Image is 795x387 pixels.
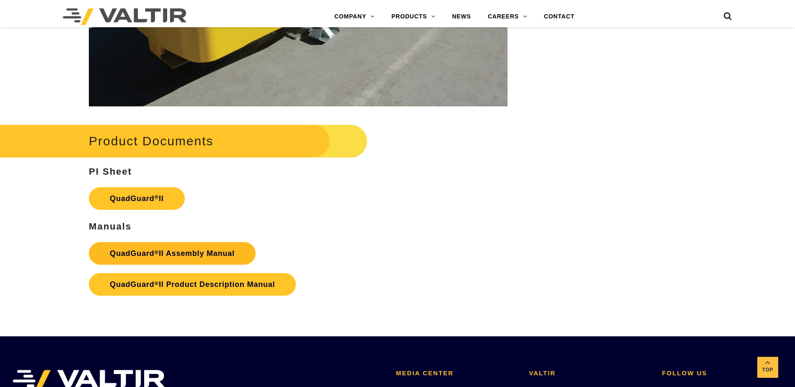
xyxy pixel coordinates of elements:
[154,194,159,200] sup: ®
[110,249,235,258] strong: QuadGuard II Assembly Manual
[110,280,275,289] strong: QuadGuard II Product Description Manual
[529,370,649,377] h2: VALTIR
[444,8,479,25] a: NEWS
[89,187,185,210] a: QuadGuard®II
[154,249,159,255] sup: ®
[479,8,536,25] a: CAREERS
[757,357,778,378] a: Top
[89,273,296,296] a: QuadGuard®II Product Description Manual
[154,280,159,286] sup: ®
[757,365,778,375] span: Top
[326,8,383,25] a: COMPANY
[536,8,583,25] a: CONTACT
[89,242,256,265] a: QuadGuard®II Assembly Manual
[89,221,132,232] strong: Manuals
[89,166,132,177] strong: PI Sheet
[63,8,186,25] img: Valtir
[383,8,444,25] a: PRODUCTS
[662,370,782,377] h2: FOLLOW US
[396,370,516,377] h2: MEDIA CENTER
